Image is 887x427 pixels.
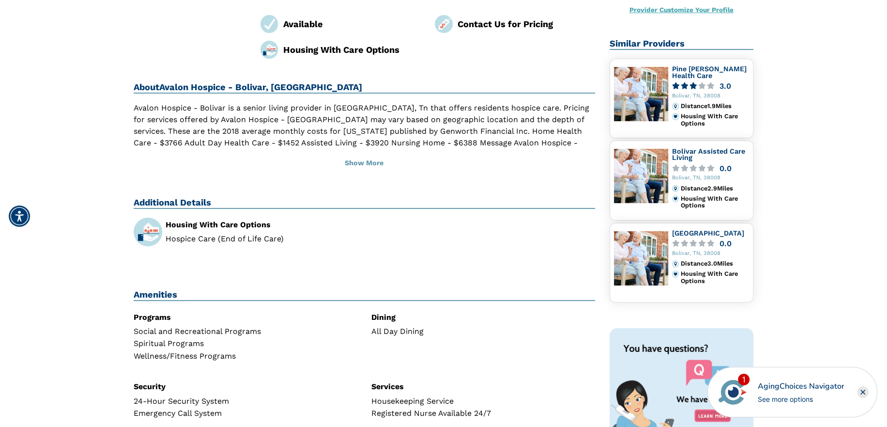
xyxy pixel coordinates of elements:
div: Housekeeping Service [371,397,595,405]
h2: Additional Details [134,197,595,209]
div: Security [134,383,357,391]
div: 0.0 [719,240,732,247]
div: Accessibility Menu [9,206,30,227]
p: Avalon Hospice - Bolivar is a senior living provider in [GEOGRAPHIC_DATA], Tn that offers residen... [134,102,595,160]
a: 0.0 [672,165,749,172]
div: Housing With Care Options [681,195,749,209]
h2: Similar Providers [610,38,754,50]
div: Available [283,17,421,31]
div: Housing With Care Options [283,43,421,56]
div: See more options [757,394,844,404]
div: Bolivar, TN, 38008 [672,175,749,181]
div: Housing With Care Options [681,113,749,127]
div: Housing With Care Options [166,221,357,229]
div: Contact Us for Pricing [458,17,595,31]
img: avatar [716,376,749,409]
div: Wellness/Fitness Programs [134,352,357,360]
a: Pine [PERSON_NAME] Health Care [672,65,747,79]
h2: Amenities [134,289,595,301]
div: Distance 1.9 Miles [681,103,749,110]
div: All Day Dining [371,328,595,335]
div: Services [371,383,595,391]
div: Bolivar, TN, 38008 [672,251,749,257]
img: distance.svg [672,260,679,267]
img: distance.svg [672,185,679,192]
a: [GEOGRAPHIC_DATA] [672,229,744,237]
img: primary.svg [672,113,679,120]
li: Hospice Care (End of Life Care) [166,235,357,243]
div: AgingChoices Navigator [757,380,844,392]
div: Emergency Call System [134,410,357,417]
div: Dining [371,314,595,321]
div: 24-Hour Security System [134,397,357,405]
img: primary.svg [672,270,679,277]
img: primary.svg [672,195,679,202]
div: Programs [134,314,357,321]
div: Distance 2.9 Miles [681,185,749,192]
div: Spiritual Programs [134,340,357,348]
div: Housing With Care Options [681,270,749,285]
h2: About Avalon Hospice - Bolivar, [GEOGRAPHIC_DATA] [134,82,595,94]
button: Show More [134,153,595,174]
a: 3.0 [672,82,749,90]
div: 0.0 [719,165,732,172]
a: Bolivar Assisted Care Living [672,147,745,162]
a: Provider Customize Your Profile [629,6,734,14]
a: 0.0 [672,240,749,247]
div: Social and Recreational Programs [134,328,357,335]
div: Close [857,386,869,398]
div: 1 [738,374,749,385]
div: 3.0 [719,82,731,90]
div: Registered Nurse Available 24/7 [371,410,595,417]
img: distance.svg [672,103,679,110]
div: Distance 3.0 Miles [681,260,749,267]
div: Bolivar, TN, 38008 [672,93,749,99]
